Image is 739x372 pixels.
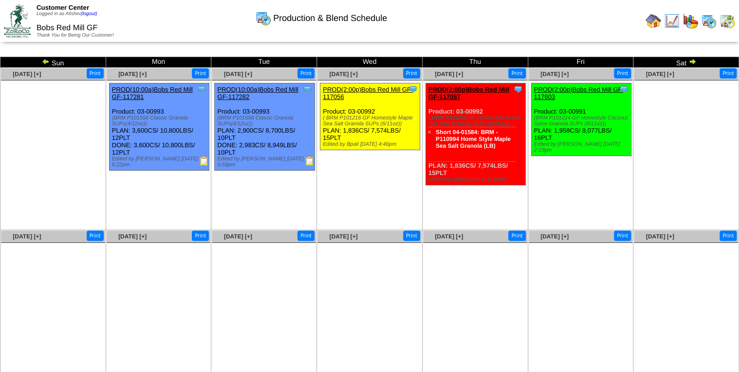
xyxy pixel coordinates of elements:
[217,115,314,127] div: (BRM P101558 Classic Granola SUPs(4/12oz))
[112,156,209,168] div: Edited by [PERSON_NAME] [DATE] 6:22pm
[540,233,569,240] a: [DATE] [+]
[297,68,314,78] button: Print
[37,4,89,11] span: Customer Center
[199,156,209,166] img: Production Report
[329,233,357,240] a: [DATE] [+]
[118,233,147,240] a: [DATE] [+]
[683,13,698,29] img: graph.gif
[403,68,420,78] button: Print
[508,231,525,241] button: Print
[109,83,209,171] div: Product: 03-00993 PLAN: 3,600CS / 10,800LBS / 12PLT DONE: 3,600CS / 10,800LBS / 12PLT
[215,83,314,171] div: Product: 03-00993 PLAN: 2,900CS / 8,700LBS / 10PLT DONE: 2,983CS / 8,949LBS / 10PLT
[513,84,523,94] img: Tooltip
[320,83,420,150] div: Product: 03-00992 PLAN: 1,836CS / 7,574LBS / 15PLT
[106,57,211,68] td: Mon
[256,10,271,26] img: calendarprod.gif
[534,86,624,100] a: PROD(2:00p)Bobs Red Mill GF-117603
[13,71,41,78] a: [DATE] [+]
[425,83,525,185] div: Product: 03-00992 PLAN: 1,836CS / 7,574LBS / 15PLT
[37,24,97,32] span: Bobs Red Mill GF
[408,84,418,94] img: Tooltip
[403,231,420,241] button: Print
[508,68,525,78] button: Print
[619,84,628,94] img: Tooltip
[646,13,661,29] img: home.gif
[37,33,114,38] span: Thank You for Being Our Customer!
[534,141,631,153] div: Edited by [PERSON_NAME] [DATE] 2:23pm
[81,11,97,17] a: (logout)
[297,231,314,241] button: Print
[435,71,463,78] a: [DATE] [+]
[192,68,209,78] button: Print
[633,57,739,68] td: Sat
[197,84,206,94] img: Tooltip
[720,231,737,241] button: Print
[323,141,420,147] div: Edited by Bpali [DATE] 4:46pm
[0,57,106,68] td: Sun
[192,231,209,241] button: Print
[323,115,420,127] div: ( BRM P101216 GF Homestyle Maple Sea Salt Granola SUPs (6/11oz))
[305,156,314,166] img: Production Report
[273,13,387,23] span: Production & Blend Schedule
[4,4,31,37] img: ZoRoCo_Logo(Green%26Foil)%20jpg.webp
[42,58,50,65] img: arrowleft.gif
[664,13,680,29] img: line_graph.gif
[428,176,525,182] div: Edited by Bpali [DATE] 6:34pm
[436,129,511,149] a: Short 04-01584: BRM - P110994 Home Style Maple Sea Salt Granola (LB)
[87,231,104,241] button: Print
[329,71,357,78] a: [DATE] [+]
[302,84,312,94] img: Tooltip
[37,11,97,17] span: Logged in as Afisher
[224,71,252,78] a: [DATE] [+]
[646,233,674,240] a: [DATE] [+]
[87,68,104,78] button: Print
[224,233,252,240] a: [DATE] [+]
[720,68,737,78] button: Print
[720,13,735,29] img: calendarinout.gif
[317,57,423,68] td: Wed
[646,71,674,78] a: [DATE] [+]
[211,57,317,68] td: Tue
[428,115,525,127] div: ( BRM P101216 GF Homestyle Maple Sea Salt Granola SUPs (6/11oz))
[428,86,509,100] a: PROD(2:00p)Bobs Red Mill GF-117057
[688,58,696,65] img: arrowright.gif
[217,86,298,100] a: PROD(10:00a)Bobs Red Mill GF-117282
[435,233,463,240] a: [DATE] [+]
[531,83,631,156] div: Product: 03-00991 PLAN: 1,958CS / 8,077LBS / 16PLT
[118,71,147,78] a: [DATE] [+]
[323,86,413,100] a: PROD(2:00p)Bobs Red Mill GF-117056
[614,231,631,241] button: Print
[534,115,631,127] div: (BRM P101224 GF Homestyle Coconut Spice Granola SUPs (6/11oz))
[13,233,41,240] a: [DATE] [+]
[112,86,193,100] a: PROD(10:00a)Bobs Red Mill GF-117281
[701,13,717,29] img: calendarprod.gif
[112,115,209,127] div: (BRM P101558 Classic Granola SUPs(4/12oz))
[540,71,569,78] a: [DATE] [+]
[217,156,314,168] div: Edited by [PERSON_NAME] [DATE] 6:59pm
[528,57,633,68] td: Fri
[422,57,528,68] td: Thu
[614,68,631,78] button: Print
